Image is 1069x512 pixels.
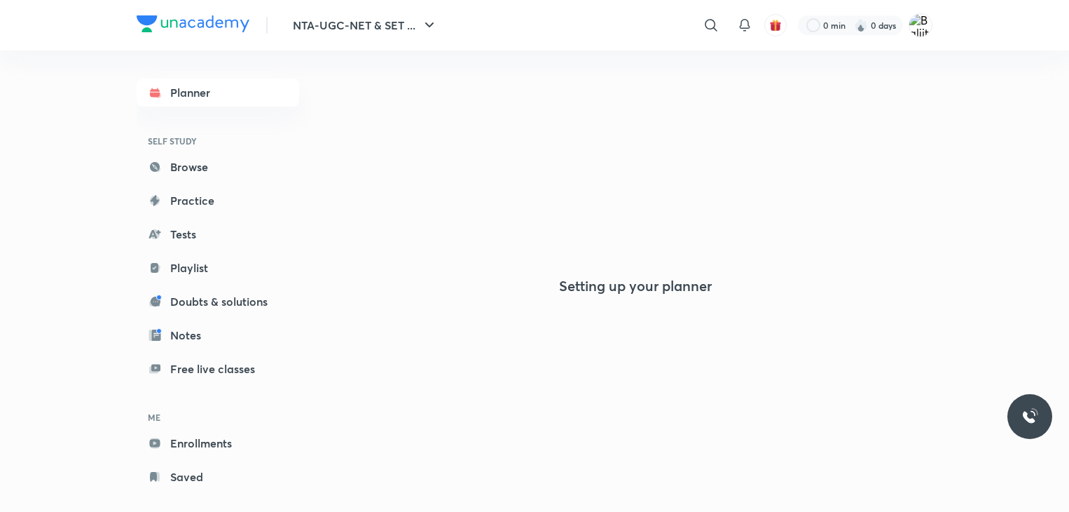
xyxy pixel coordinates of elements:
button: NTA-UGC-NET & SET ... [284,11,446,39]
a: Browse [137,153,299,181]
h6: ME [137,405,299,429]
img: streak [854,18,868,32]
img: ttu [1021,408,1038,425]
img: Baljit kaur Kaur [909,13,932,37]
img: Company Logo [137,15,249,32]
a: Doubts & solutions [137,288,299,316]
h6: SELF STUDY [137,129,299,153]
img: avatar [769,19,782,32]
a: Notes [137,321,299,349]
a: Saved [137,463,299,491]
a: Tests [137,220,299,248]
a: Playlist [137,254,299,282]
a: Enrollments [137,429,299,457]
a: Free live classes [137,355,299,383]
a: Practice [137,187,299,215]
a: Company Logo [137,15,249,36]
h4: Setting up your planner [559,278,712,295]
a: Planner [137,79,299,107]
button: avatar [764,14,787,36]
